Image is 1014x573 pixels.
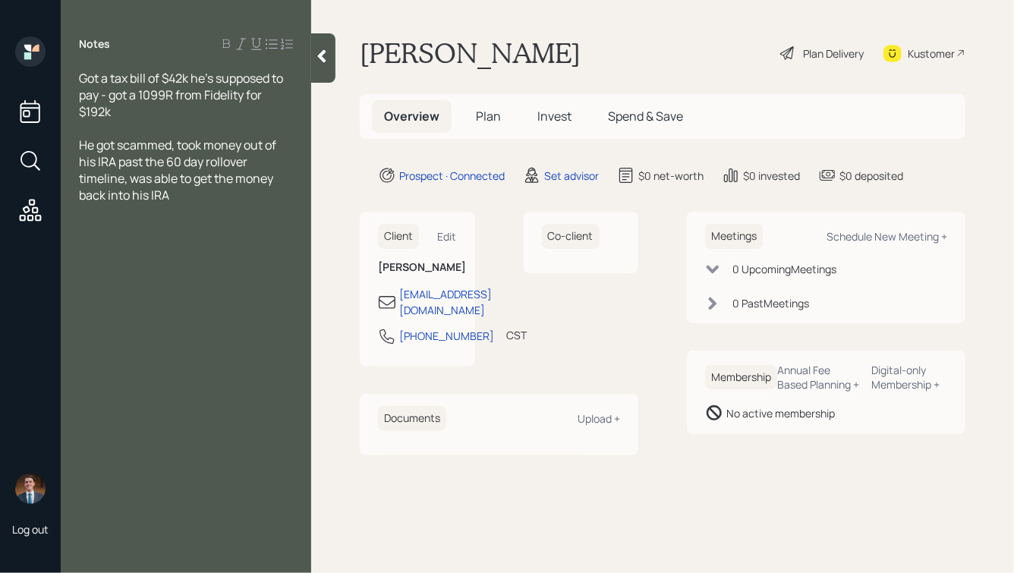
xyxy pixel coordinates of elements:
div: Set advisor [544,168,599,184]
div: [EMAIL_ADDRESS][DOMAIN_NAME] [399,286,492,318]
h6: [PERSON_NAME] [378,261,457,274]
span: Spend & Save [608,108,683,124]
span: Overview [384,108,439,124]
div: [PHONE_NUMBER] [399,328,494,344]
div: $0 deposited [839,168,903,184]
h6: Co-client [542,224,600,249]
h6: Client [378,224,419,249]
div: CST [506,327,527,343]
div: Annual Fee Based Planning + [777,363,860,392]
h6: Documents [378,406,446,431]
span: He got scammed, took money out of his IRA past the 60 day rollover timeline, was able to get the ... [79,137,279,203]
span: Plan [476,108,501,124]
label: Notes [79,36,110,52]
div: Prospect · Connected [399,168,505,184]
h6: Membership [705,365,777,390]
div: 0 Upcoming Meeting s [732,261,836,277]
div: Edit [438,229,457,244]
h6: Meetings [705,224,763,249]
span: Invest [537,108,572,124]
div: Log out [12,522,49,537]
div: Kustomer [908,46,955,61]
div: Schedule New Meeting + [827,229,947,244]
div: Upload + [578,411,620,426]
div: Plan Delivery [803,46,864,61]
div: Digital-only Membership + [872,363,947,392]
div: $0 invested [743,168,800,184]
h1: [PERSON_NAME] [360,36,581,70]
div: $0 net-worth [638,168,704,184]
div: No active membership [726,405,835,421]
div: 0 Past Meeting s [732,295,809,311]
img: hunter_neumayer.jpg [15,474,46,504]
span: Got a tax bill of $42k he's supposed to pay - got a 1099R from Fidelity for $192k [79,70,285,120]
